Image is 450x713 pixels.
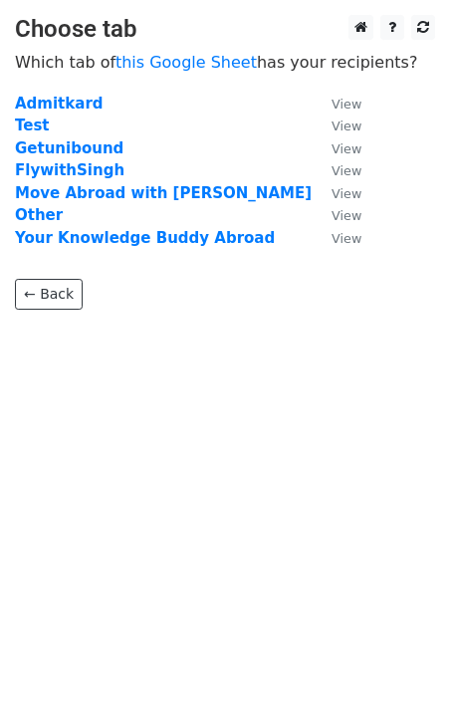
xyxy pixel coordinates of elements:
h3: Choose tab [15,15,435,44]
a: View [312,229,361,247]
a: View [312,161,361,179]
a: View [312,95,361,113]
a: View [312,117,361,134]
a: ← Back [15,279,83,310]
small: View [332,141,361,156]
a: Test [15,117,50,134]
a: Your Knowledge Buddy Abroad [15,229,275,247]
a: View [312,206,361,224]
a: View [312,139,361,157]
small: View [332,97,361,112]
small: View [332,163,361,178]
p: Which tab of has your recipients? [15,52,435,73]
small: View [332,231,361,246]
a: Getunibound [15,139,123,157]
a: FlywithSingh [15,161,124,179]
small: View [332,186,361,201]
small: View [332,208,361,223]
a: Admitkard [15,95,104,113]
a: Other [15,206,63,224]
a: this Google Sheet [115,53,257,72]
small: View [332,119,361,133]
a: View [312,184,361,202]
a: Move Abroad with [PERSON_NAME] [15,184,312,202]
